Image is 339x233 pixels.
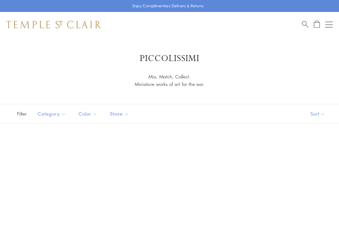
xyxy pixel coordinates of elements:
[6,21,101,28] img: Temple St. Clair
[16,53,323,64] h1: Piccolissimi
[35,110,71,118] span: Category
[296,104,339,123] button: Show sort by
[314,20,320,28] a: Open Shopping Bag
[86,73,253,88] p: Mix, Match, Collect. Miniature works of art for the ear.
[302,20,309,28] a: Search
[308,203,333,227] iframe: Gorgias live chat messenger
[33,107,71,121] button: Category
[107,110,134,118] span: Stone
[105,107,134,121] button: Stone
[74,107,102,121] button: Color
[75,110,102,118] span: Color
[325,21,333,28] button: Open navigation
[132,3,204,9] p: Enjoy Complimentary Delivery & Returns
